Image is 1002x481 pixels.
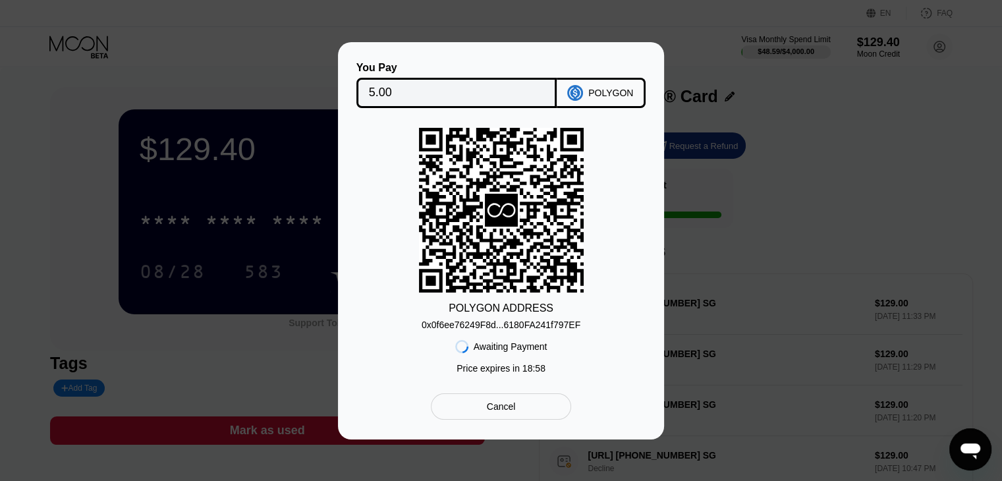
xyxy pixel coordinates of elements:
[949,428,991,470] iframe: Button to launch messaging window, conversation in progress
[487,401,516,412] div: Cancel
[457,363,545,374] div: Price expires in
[474,341,547,352] div: Awaiting Payment
[358,62,644,108] div: You PayPOLYGON
[422,320,580,330] div: 0x0f6ee76249F8d...6180FA241f797EF
[356,62,557,74] div: You Pay
[522,363,545,374] span: 18 : 58
[431,393,571,420] div: Cancel
[422,314,580,330] div: 0x0f6ee76249F8d...6180FA241f797EF
[588,88,633,98] div: POLYGON
[449,302,553,314] div: POLYGON ADDRESS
